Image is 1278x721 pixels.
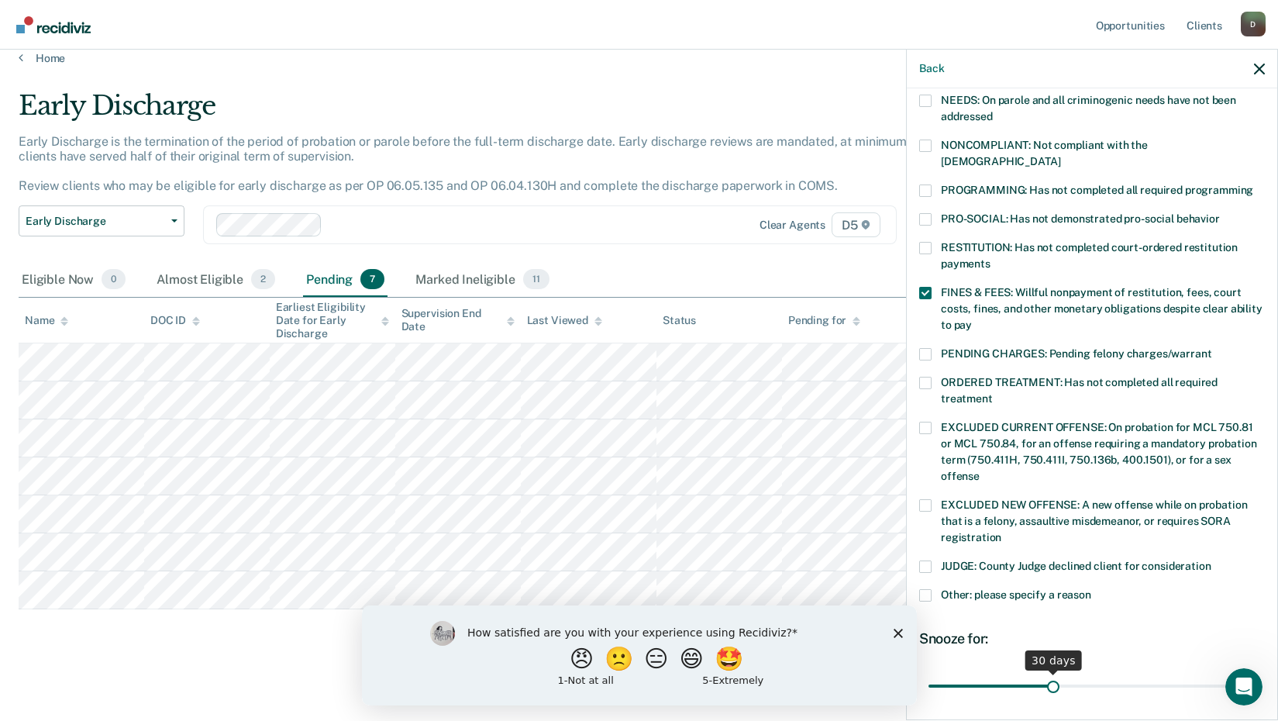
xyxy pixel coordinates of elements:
span: NONCOMPLIANT: Not compliant with the [DEMOGRAPHIC_DATA] [941,139,1148,167]
div: Supervision End Date [401,307,515,333]
iframe: Survey by Kim from Recidiviz [362,605,917,705]
span: PRO-SOCIAL: Has not demonstrated pro-social behavior [941,212,1220,225]
span: ORDERED TREATMENT: Has not completed all required treatment [941,376,1218,405]
div: Clear agents [760,219,825,232]
p: Early Discharge is the termination of the period of probation or parole before the full-term disc... [19,134,940,194]
span: 7 [360,269,384,289]
div: 30 days [1025,650,1082,671]
div: Eligible Now [19,263,129,297]
iframe: Intercom live chat [1225,668,1262,705]
span: RESTITUTION: Has not completed court-ordered restitution payments [941,241,1238,270]
div: Marked Ineligible [412,263,552,297]
span: FINES & FEES: Willful nonpayment of restitution, fees, court costs, fines, and other monetary obl... [941,286,1262,331]
div: Name [25,314,68,327]
div: Earliest Eligibility Date for Early Discharge [276,301,389,340]
span: Early Discharge [26,215,165,228]
span: 11 [523,269,549,289]
div: Last Viewed [527,314,602,327]
div: Status [663,314,696,327]
div: Almost Eligible [153,263,278,297]
span: 0 [102,269,126,289]
span: PENDING CHARGES: Pending felony charges/warrant [941,347,1211,360]
button: Back [919,62,944,75]
span: Other: please specify a reason [941,588,1091,601]
span: EXCLUDED NEW OFFENSE: A new offense while on probation that is a felony, assaultive misdemeanor, ... [941,498,1247,543]
span: PROGRAMMING: Has not completed all required programming [941,184,1253,196]
div: D [1241,12,1266,36]
button: Profile dropdown button [1241,12,1266,36]
span: JUDGE: County Judge declined client for consideration [941,560,1211,572]
span: D5 [832,212,880,237]
span: NEEDS: On parole and all criminogenic needs have not been addressed [941,94,1236,122]
div: Early Discharge [19,90,977,134]
a: Home [19,51,1259,65]
span: EXCLUDED CURRENT OFFENSE: On probation for MCL 750.81 or MCL 750.84, for an offense requiring a m... [941,421,1256,482]
div: DOC ID [150,314,200,327]
span: 2 [251,269,275,289]
img: Recidiviz [16,16,91,33]
div: Snooze for: [919,630,1265,647]
div: Pending for [788,314,860,327]
div: Pending [303,263,388,297]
